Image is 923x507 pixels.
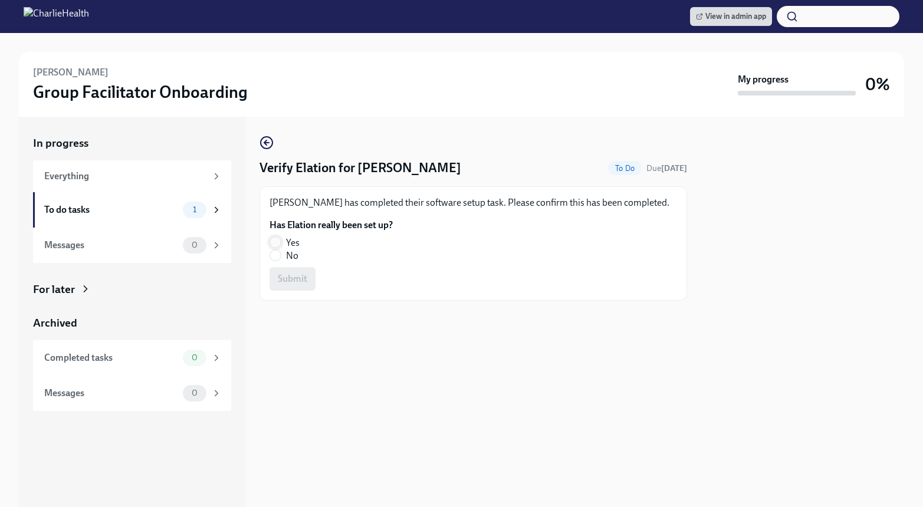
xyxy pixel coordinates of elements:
[44,203,178,216] div: To do tasks
[33,81,248,103] h3: Group Facilitator Onboarding
[33,282,231,297] a: For later
[185,389,205,397] span: 0
[186,205,203,214] span: 1
[286,249,298,262] span: No
[33,136,231,151] a: In progress
[33,160,231,192] a: Everything
[646,163,687,174] span: September 7th, 2025 10:00
[260,159,461,177] h4: Verify Elation for [PERSON_NAME]
[33,228,231,263] a: Messages0
[33,66,109,79] h6: [PERSON_NAME]
[44,170,206,183] div: Everything
[270,219,393,232] label: Has Elation really been set up?
[33,376,231,411] a: Messages0
[44,351,178,364] div: Completed tasks
[738,73,789,86] strong: My progress
[608,164,642,173] span: To Do
[24,7,89,26] img: CharlieHealth
[33,340,231,376] a: Completed tasks0
[286,236,300,249] span: Yes
[646,163,687,173] span: Due
[33,315,231,331] a: Archived
[44,239,178,252] div: Messages
[690,7,772,26] a: View in admin app
[33,282,75,297] div: For later
[696,11,766,22] span: View in admin app
[185,241,205,249] span: 0
[33,192,231,228] a: To do tasks1
[44,387,178,400] div: Messages
[661,163,687,173] strong: [DATE]
[270,196,677,209] p: [PERSON_NAME] has completed their software setup task. Please confirm this has been completed.
[865,74,890,95] h3: 0%
[185,353,205,362] span: 0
